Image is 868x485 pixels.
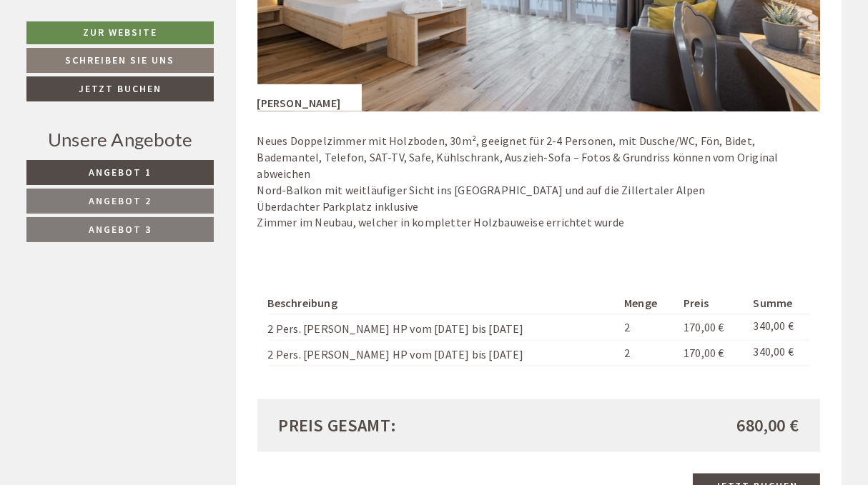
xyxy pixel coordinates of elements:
th: Summe [747,292,809,314]
a: Zur Website [26,21,214,44]
th: Preis [678,292,747,314]
td: 340,00 € [747,340,809,366]
small: 17:28 [22,70,227,80]
span: Angebot 1 [89,166,152,179]
div: [PERSON_NAME] [257,84,363,111]
span: 170,00 € [684,346,724,360]
span: 170,00 € [684,320,724,334]
td: 2 [618,340,678,366]
p: Neues Doppelzimmer mit Holzboden, 30m², geeignet für 2-4 Personen, mit Dusche/WC, Fön, Bidet, Bad... [257,133,821,231]
th: Beschreibung [268,292,619,314]
td: 340,00 € [747,315,809,341]
td: 2 Pers. [PERSON_NAME] HP vom [DATE] bis [DATE] [268,340,619,366]
button: Senden [478,376,563,401]
th: Menge [618,292,678,314]
span: 680,00 € [736,414,799,438]
div: Unsere Angebote [26,126,214,153]
a: Jetzt buchen [26,76,214,101]
div: [GEOGRAPHIC_DATA] [22,42,227,54]
td: 2 Pers. [PERSON_NAME] HP vom [DATE] bis [DATE] [268,315,619,341]
span: Angebot 2 [89,194,152,207]
a: Schreiben Sie uns [26,48,214,73]
div: Preis gesamt: [268,414,539,438]
div: Guten Tag, wie können wir Ihnen helfen? [11,39,234,83]
td: 2 [618,315,678,341]
span: Angebot 3 [89,223,152,236]
div: [DATE] [255,11,307,36]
